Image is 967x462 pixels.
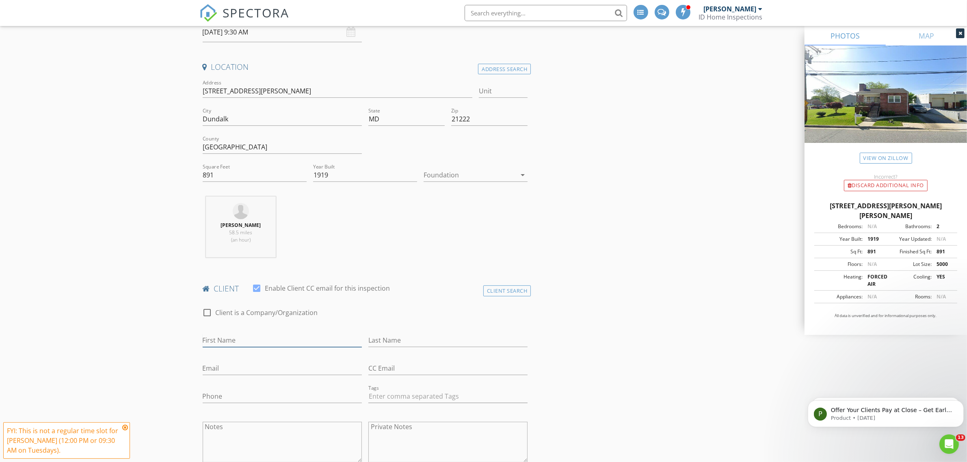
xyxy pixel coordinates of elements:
h4: Location [203,62,528,72]
input: Select date [203,22,362,42]
span: (an hour) [231,236,251,243]
div: Finished Sq Ft: [886,248,932,255]
div: FYI: This is not a regular time slot for [PERSON_NAME] (12:00 PM or 09:30 AM on Tuesdays). [7,426,120,455]
div: Appliances: [817,293,863,300]
i: arrow_drop_down [518,170,528,180]
div: YES [932,273,955,288]
a: SPECTORA [199,11,290,28]
div: Lot Size: [886,261,932,268]
div: Cooling: [886,273,932,288]
span: N/A [937,293,946,300]
p: All data is unverified and for informational purposes only. [814,313,957,319]
h4: client [203,283,528,294]
div: Floors: [817,261,863,268]
div: [PERSON_NAME] [704,5,757,13]
div: 891 [863,248,886,255]
a: PHOTOS [805,26,886,45]
div: 5000 [932,261,955,268]
div: Client Search [483,285,531,296]
img: streetview [805,45,967,162]
img: The Best Home Inspection Software - Spectora [199,4,217,22]
iframe: Intercom notifications message [805,383,967,440]
input: Search everything... [465,5,627,21]
div: Discard Additional info [844,180,928,191]
div: Incorrect? [805,173,967,180]
div: Year Built: [817,235,863,243]
div: 1919 [863,235,886,243]
div: Bedrooms: [817,223,863,230]
span: 13 [956,434,965,441]
label: Enable Client CC email for this inspection [265,284,390,292]
iframe: Intercom live chat [939,434,959,454]
div: [STREET_ADDRESS][PERSON_NAME][PERSON_NAME] [814,201,957,220]
div: Sq Ft: [817,248,863,255]
div: FORCED AIR [863,273,886,288]
div: Address Search [478,64,531,75]
img: default-user-f0147aede5fd5fa78ca7ade42f37bd4542148d508eef1c3d3ea960f66861d68b.jpg [233,203,249,219]
a: View on Zillow [860,153,912,164]
span: N/A [867,223,877,230]
span: N/A [937,235,946,242]
strong: [PERSON_NAME] [221,222,261,229]
div: ID Home Inspections [699,13,763,21]
div: Heating: [817,273,863,288]
label: Client is a Company/Organization [216,309,318,317]
span: 58.5 miles [229,229,252,236]
div: 891 [932,248,955,255]
span: N/A [867,293,877,300]
div: 2 [932,223,955,230]
span: N/A [867,261,877,268]
div: Rooms: [886,293,932,300]
span: SPECTORA [223,4,290,21]
div: Bathrooms: [886,223,932,230]
div: Year Updated: [886,235,932,243]
a: MAP [886,26,967,45]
